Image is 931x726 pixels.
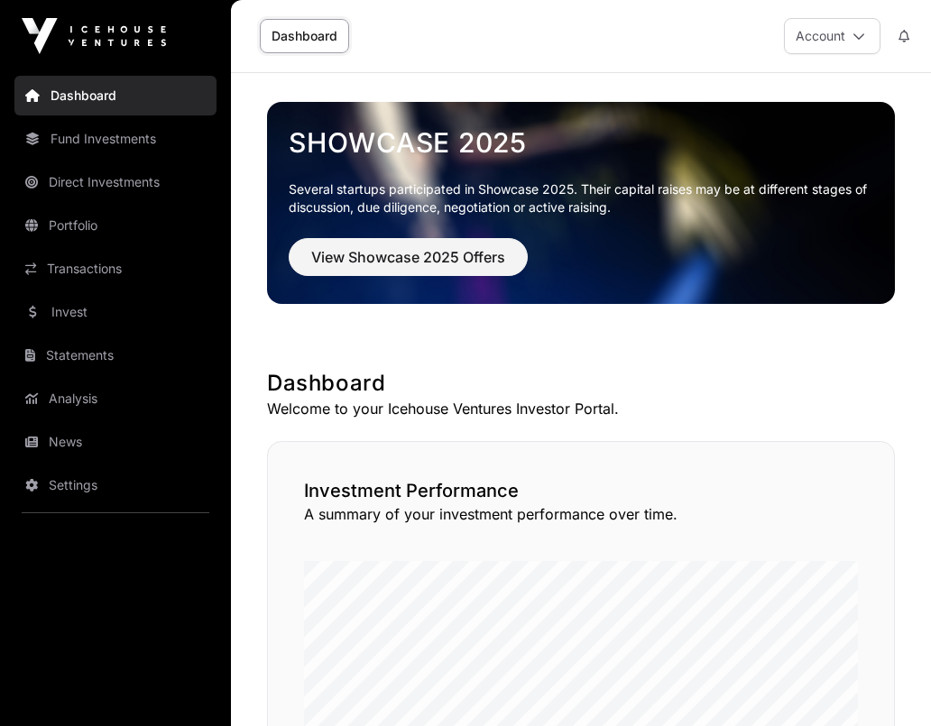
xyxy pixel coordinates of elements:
[267,369,895,398] h1: Dashboard
[304,503,858,525] p: A summary of your investment performance over time.
[289,238,528,276] button: View Showcase 2025 Offers
[14,249,217,289] a: Transactions
[14,379,217,418] a: Analysis
[14,162,217,202] a: Direct Investments
[22,18,166,54] img: Icehouse Ventures Logo
[289,256,528,274] a: View Showcase 2025 Offers
[311,246,505,268] span: View Showcase 2025 Offers
[267,398,895,419] p: Welcome to your Icehouse Ventures Investor Portal.
[289,126,873,159] a: Showcase 2025
[289,180,873,216] p: Several startups participated in Showcase 2025. Their capital raises may be at different stages o...
[14,292,217,332] a: Invest
[14,206,217,245] a: Portfolio
[14,465,217,505] a: Settings
[14,76,217,115] a: Dashboard
[784,18,880,54] button: Account
[304,478,858,503] h2: Investment Performance
[14,422,217,462] a: News
[841,639,931,726] iframe: Chat Widget
[14,335,217,375] a: Statements
[14,119,217,159] a: Fund Investments
[267,102,895,304] img: Showcase 2025
[260,19,349,53] a: Dashboard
